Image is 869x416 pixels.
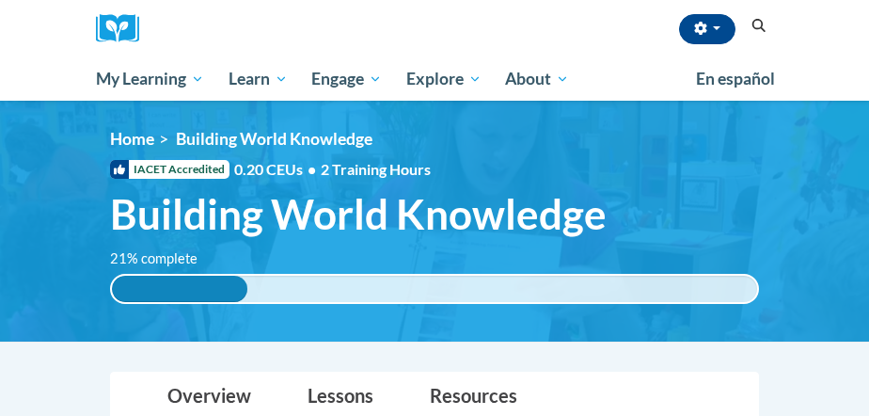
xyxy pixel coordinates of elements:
[311,68,382,90] span: Engage
[234,159,321,180] span: 0.20 CEUs
[696,69,775,88] span: En español
[684,59,787,99] a: En español
[745,15,773,38] button: Search
[299,57,394,101] a: Engage
[110,189,607,239] span: Building World Knowledge
[216,57,300,101] a: Learn
[394,57,494,101] a: Explore
[229,68,288,90] span: Learn
[110,248,218,269] label: 21% complete
[84,57,216,101] a: My Learning
[110,160,229,179] span: IACET Accredited
[96,14,152,43] img: Logo brand
[176,129,372,149] span: Building World Knowledge
[494,57,582,101] a: About
[321,160,431,178] span: 2 Training Hours
[96,14,152,43] a: Cox Campus
[505,68,569,90] span: About
[112,276,247,302] div: 21% complete
[679,14,735,44] button: Account Settings
[308,160,316,178] span: •
[406,68,482,90] span: Explore
[110,129,154,149] a: Home
[96,68,204,90] span: My Learning
[82,57,787,101] div: Main menu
